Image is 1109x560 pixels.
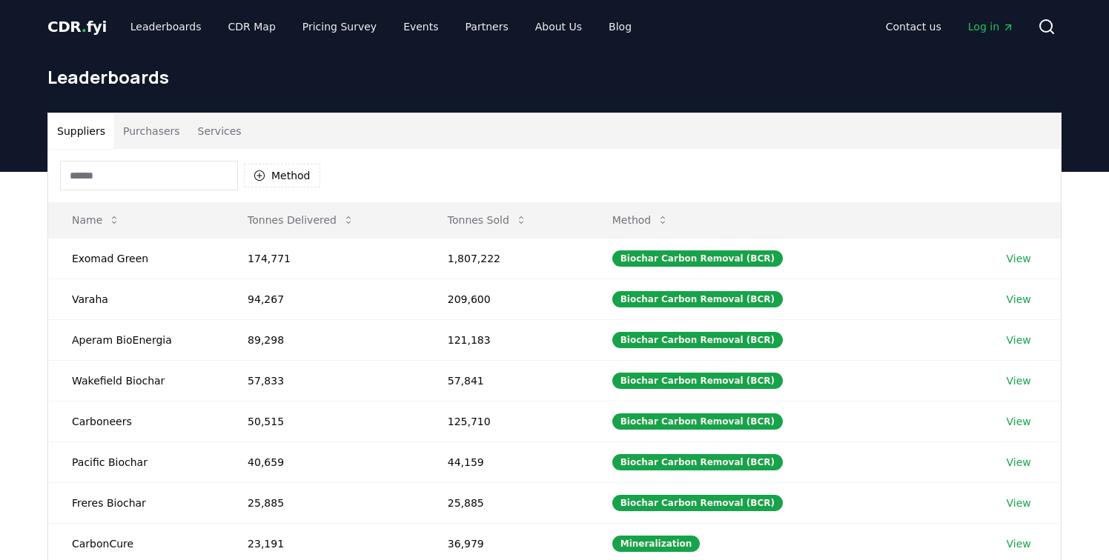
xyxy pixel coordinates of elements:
[48,482,224,523] td: Freres Biochar
[436,205,539,235] button: Tonnes Sold
[114,113,189,149] button: Purchasers
[1007,455,1031,470] a: View
[612,454,783,470] div: Biochar Carbon Removal (BCR)
[391,13,450,40] a: Events
[1007,414,1031,429] a: View
[424,319,589,360] td: 121,183
[47,16,107,37] a: CDR.fyi
[968,19,1014,34] span: Log in
[216,13,288,40] a: CDR Map
[424,360,589,401] td: 57,841
[523,13,594,40] a: About Us
[291,13,388,40] a: Pricing Survey
[60,205,132,235] button: Name
[224,238,424,279] td: 174,771
[82,18,87,36] span: .
[612,291,783,307] div: Biochar Carbon Removal (BCR)
[597,13,643,40] a: Blog
[119,13,643,40] nav: Main
[424,238,589,279] td: 1,807,222
[1007,496,1031,510] a: View
[47,18,107,36] span: CDR fyi
[612,332,783,348] div: Biochar Carbon Removal (BCR)
[424,279,589,319] td: 209,600
[119,13,213,40] a: Leaderboards
[454,13,520,40] a: Partners
[874,13,1026,40] nav: Main
[224,360,424,401] td: 57,833
[424,401,589,441] td: 125,710
[612,536,701,552] div: Mineralization
[1007,536,1031,551] a: View
[600,205,681,235] button: Method
[224,482,424,523] td: 25,885
[189,113,251,149] button: Services
[224,441,424,482] td: 40,659
[48,113,114,149] button: Suppliers
[48,279,224,319] td: Varaha
[874,13,953,40] a: Contact us
[1007,292,1031,307] a: View
[424,482,589,523] td: 25,885
[612,495,783,511] div: Biochar Carbon Removal (BCR)
[224,401,424,441] td: 50,515
[48,401,224,441] td: Carboneers
[244,164,320,187] button: Method
[224,319,424,360] td: 89,298
[612,373,783,389] div: Biochar Carbon Removal (BCR)
[236,205,366,235] button: Tonnes Delivered
[47,65,1062,89] h1: Leaderboards
[956,13,1026,40] a: Log in
[48,441,224,482] td: Pacific Biochar
[48,238,224,279] td: Exomad Green
[224,279,424,319] td: 94,267
[612,250,783,267] div: Biochar Carbon Removal (BCR)
[1007,251,1031,266] a: View
[424,441,589,482] td: 44,159
[1007,373,1031,388] a: View
[612,413,783,430] div: Biochar Carbon Removal (BCR)
[48,360,224,401] td: Wakefield Biochar
[1007,333,1031,347] a: View
[48,319,224,360] td: Aperam BioEnergia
